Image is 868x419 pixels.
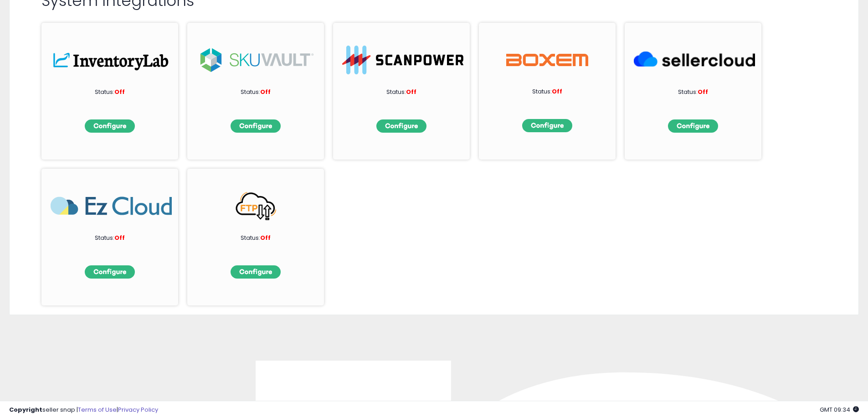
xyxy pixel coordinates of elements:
[114,233,125,242] span: Off
[634,46,755,74] img: SellerCloud_266x63.png
[506,46,588,74] img: Boxem Logo
[698,88,708,96] span: Off
[260,233,271,242] span: Off
[85,119,135,133] img: configbtn.png
[210,88,301,97] p: Status:
[64,88,155,97] p: Status:
[231,119,281,133] img: configbtn.png
[196,191,318,220] img: FTP_266x63.png
[668,119,718,133] img: configbtn.png
[356,88,447,97] p: Status:
[260,88,271,96] span: Off
[196,46,318,74] img: sku.png
[342,46,463,74] img: ScanPower-logo.png
[51,191,172,220] img: EzCloud_266x63.png
[522,119,572,132] img: configbtn.png
[64,234,155,243] p: Status:
[647,88,739,97] p: Status:
[502,88,593,96] p: Status:
[552,87,562,96] span: Off
[231,265,281,279] img: configbtn.png
[114,88,125,96] span: Off
[376,119,426,133] img: configbtn.png
[406,88,416,96] span: Off
[51,46,172,74] img: inv.png
[210,234,301,243] p: Status:
[85,265,135,279] img: configbtn.png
